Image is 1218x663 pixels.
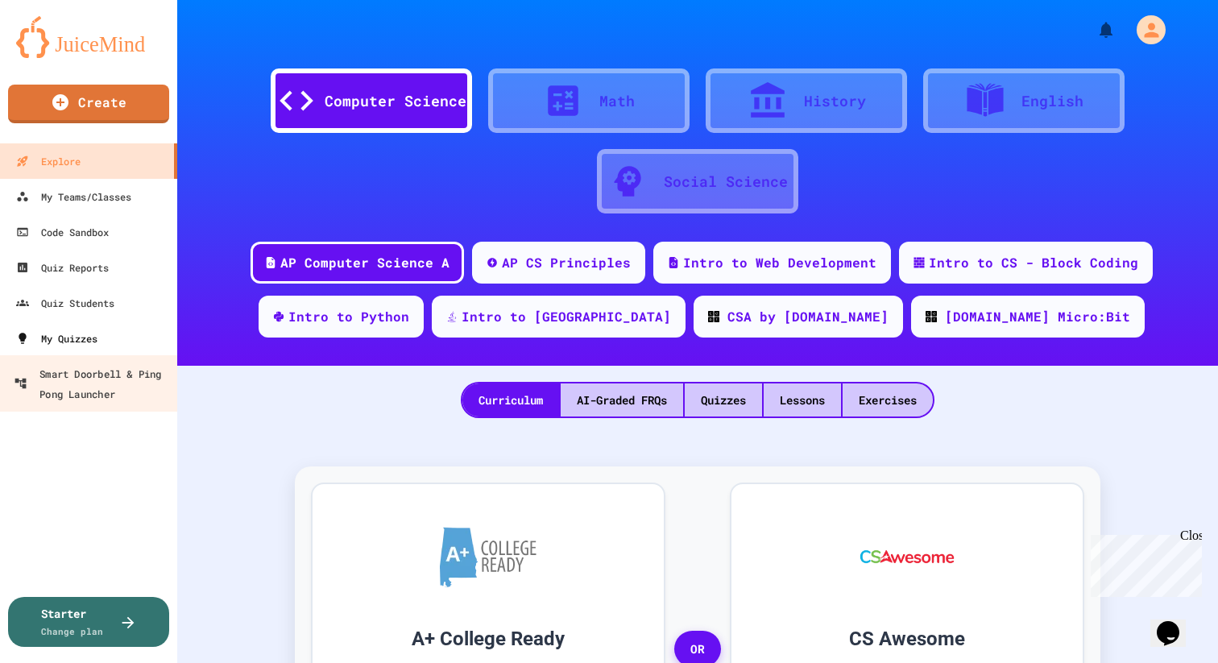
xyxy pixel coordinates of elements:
div: My Account [1120,11,1170,48]
div: Exercises [843,383,933,416]
h3: A+ College Ready [337,624,640,653]
div: Starter [41,605,103,639]
div: Explore [16,151,81,171]
div: Lessons [764,383,841,416]
h3: CS Awesome [756,624,1058,653]
div: My Teams/Classes [16,187,131,206]
div: Intro to Web Development [683,253,876,272]
div: Computer Science [325,90,466,112]
div: AP CS Principles [502,253,631,272]
div: My Quizzes [16,329,97,348]
div: Social Science [664,171,788,193]
div: Curriculum [462,383,559,416]
div: Quizzes [685,383,762,416]
div: AP Computer Science A [280,253,449,272]
button: StarterChange plan [8,597,169,647]
div: Intro to Python [288,307,409,326]
img: logo-orange.svg [16,16,161,58]
div: Quiz Reports [16,258,109,277]
span: Change plan [41,625,103,637]
div: History [804,90,866,112]
div: Smart Doorbell & Ping Pong Launcher [14,363,173,403]
a: Create [8,85,169,123]
div: Math [599,90,635,112]
div: English [1021,90,1083,112]
img: CODE_logo_RGB.png [926,311,937,322]
div: AI-Graded FRQs [561,383,683,416]
img: CODE_logo_RGB.png [708,311,719,322]
iframe: chat widget [1150,599,1202,647]
div: My Notifications [1067,16,1120,44]
iframe: chat widget [1084,528,1202,597]
div: CSA by [DOMAIN_NAME] [727,307,889,326]
div: Intro to [GEOGRAPHIC_DATA] [462,307,671,326]
div: Code Sandbox [16,222,109,242]
img: CS Awesome [844,508,971,605]
div: Quiz Students [16,293,114,313]
div: [DOMAIN_NAME] Micro:Bit [945,307,1130,326]
div: Chat with us now!Close [6,6,111,102]
div: Intro to CS - Block Coding [929,253,1138,272]
img: A+ College Ready [440,527,536,587]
